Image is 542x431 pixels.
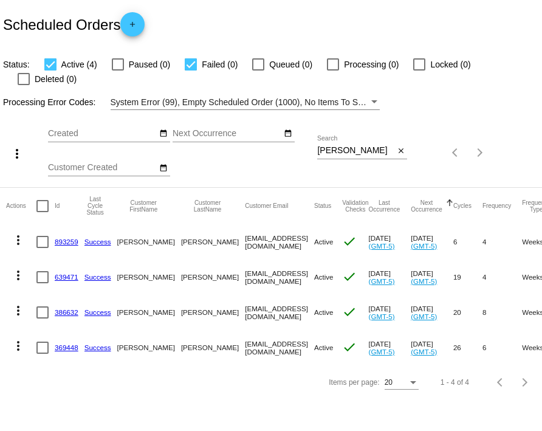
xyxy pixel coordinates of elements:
[6,188,36,224] mat-header-cell: Actions
[411,224,453,260] mat-cell: [DATE]
[10,147,24,161] mat-icon: more_vert
[35,72,77,86] span: Deleted (0)
[411,330,453,365] mat-cell: [DATE]
[385,379,419,387] mat-select: Items per page:
[444,140,468,165] button: Previous page
[482,330,522,365] mat-cell: 6
[84,343,111,351] a: Success
[55,202,60,210] button: Change sorting for Id
[430,57,470,72] span: Locked (0)
[369,295,411,330] mat-cell: [DATE]
[453,202,472,210] button: Change sorting for Cycles
[342,340,357,354] mat-icon: check
[117,295,181,330] mat-cell: [PERSON_NAME]
[397,147,405,156] mat-icon: close
[11,339,26,353] mat-icon: more_vert
[385,378,393,387] span: 20
[482,202,511,210] button: Change sorting for Frequency
[181,224,245,260] mat-cell: [PERSON_NAME]
[173,129,282,139] input: Next Occurrence
[369,260,411,295] mat-cell: [DATE]
[117,330,181,365] mat-cell: [PERSON_NAME]
[314,238,334,246] span: Active
[159,164,168,173] mat-icon: date_range
[284,129,292,139] mat-icon: date_range
[117,260,181,295] mat-cell: [PERSON_NAME]
[245,330,314,365] mat-cell: [EMAIL_ADDRESS][DOMAIN_NAME]
[453,260,482,295] mat-cell: 19
[411,260,453,295] mat-cell: [DATE]
[468,140,492,165] button: Next page
[11,303,26,318] mat-icon: more_vert
[453,330,482,365] mat-cell: 26
[369,312,395,320] a: (GMT-5)
[482,295,522,330] mat-cell: 8
[269,57,312,72] span: Queued (0)
[369,330,411,365] mat-cell: [DATE]
[181,199,234,213] button: Change sorting for CustomerLastName
[111,95,380,110] mat-select: Filter by Processing Error Codes
[489,370,513,395] button: Previous page
[441,378,469,387] div: 1 - 4 of 4
[314,343,334,351] span: Active
[314,273,334,281] span: Active
[117,199,170,213] button: Change sorting for CustomerFirstName
[245,260,314,295] mat-cell: [EMAIL_ADDRESS][DOMAIN_NAME]
[411,312,437,320] a: (GMT-5)
[369,277,395,285] a: (GMT-5)
[245,202,288,210] button: Change sorting for CustomerEmail
[55,238,78,246] a: 893259
[342,188,368,224] mat-header-cell: Validation Checks
[55,273,78,281] a: 639471
[55,343,78,351] a: 369448
[314,202,331,210] button: Change sorting for Status
[314,308,334,316] span: Active
[245,295,314,330] mat-cell: [EMAIL_ADDRESS][DOMAIN_NAME]
[453,224,482,260] mat-cell: 6
[411,295,453,330] mat-cell: [DATE]
[411,277,437,285] a: (GMT-5)
[329,378,379,387] div: Items per page:
[11,233,26,247] mat-icon: more_vert
[84,196,106,216] button: Change sorting for LastProcessingCycleId
[482,260,522,295] mat-cell: 4
[3,12,145,36] h2: Scheduled Orders
[84,308,111,316] a: Success
[411,348,437,356] a: (GMT-5)
[342,305,357,319] mat-icon: check
[411,199,442,213] button: Change sorting for NextOccurrenceUtc
[129,57,170,72] span: Paused (0)
[344,57,399,72] span: Processing (0)
[11,268,26,283] mat-icon: more_vert
[513,370,537,395] button: Next page
[245,224,314,260] mat-cell: [EMAIL_ADDRESS][DOMAIN_NAME]
[369,242,395,250] a: (GMT-5)
[317,146,394,156] input: Search
[48,129,157,139] input: Created
[181,260,245,295] mat-cell: [PERSON_NAME]
[342,269,357,284] mat-icon: check
[84,273,111,281] a: Success
[48,163,157,173] input: Customer Created
[55,308,78,316] a: 386632
[117,224,181,260] mat-cell: [PERSON_NAME]
[159,129,168,139] mat-icon: date_range
[369,348,395,356] a: (GMT-5)
[84,238,111,246] a: Success
[369,199,400,213] button: Change sorting for LastOccurrenceUtc
[181,295,245,330] mat-cell: [PERSON_NAME]
[342,234,357,249] mat-icon: check
[3,97,96,107] span: Processing Error Codes:
[369,224,411,260] mat-cell: [DATE]
[411,242,437,250] a: (GMT-5)
[394,145,407,157] button: Clear
[453,295,482,330] mat-cell: 20
[181,330,245,365] mat-cell: [PERSON_NAME]
[125,20,140,35] mat-icon: add
[61,57,97,72] span: Active (4)
[482,224,522,260] mat-cell: 4
[202,57,238,72] span: Failed (0)
[3,60,30,69] span: Status:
